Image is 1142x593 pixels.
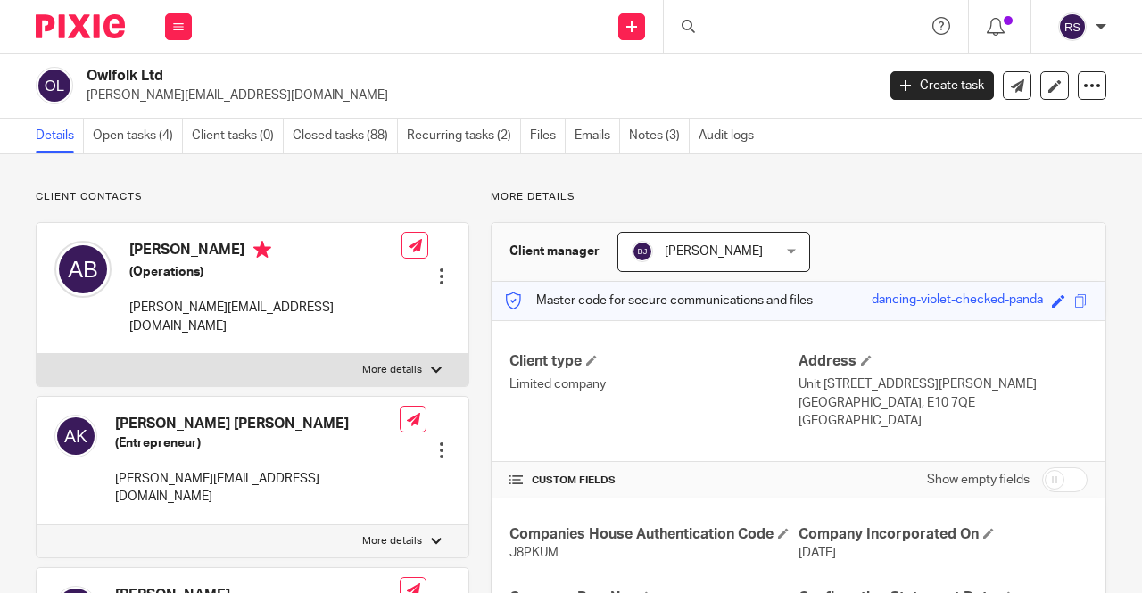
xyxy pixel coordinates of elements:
[129,299,401,335] p: [PERSON_NAME][EMAIL_ADDRESS][DOMAIN_NAME]
[509,352,799,371] h4: Client type
[799,375,1088,393] p: Unit [STREET_ADDRESS][PERSON_NAME]
[799,547,836,559] span: [DATE]
[890,71,994,100] a: Create task
[54,415,97,457] img: svg%3E
[87,67,708,86] h2: Owlfolk Ltd
[293,119,398,153] a: Closed tasks (88)
[192,119,284,153] a: Client tasks (0)
[509,547,559,559] span: J8PKUM
[253,241,271,259] i: Primary
[665,245,763,258] span: [PERSON_NAME]
[872,291,1043,311] div: dancing-violet-checked-panda
[115,415,400,433] h4: [PERSON_NAME] [PERSON_NAME]
[632,241,653,262] img: svg%3E
[362,363,422,377] p: More details
[575,119,620,153] a: Emails
[927,471,1030,489] label: Show empty fields
[115,470,400,507] p: [PERSON_NAME][EMAIL_ADDRESS][DOMAIN_NAME]
[87,86,864,104] p: [PERSON_NAME][EMAIL_ADDRESS][DOMAIN_NAME]
[505,292,813,309] p: Master code for secure communications and files
[407,119,521,153] a: Recurring tasks (2)
[509,243,600,260] h3: Client manager
[129,241,401,263] h4: [PERSON_NAME]
[699,119,763,153] a: Audit logs
[799,525,1088,544] h4: Company Incorporated On
[36,67,73,104] img: svg%3E
[54,241,112,298] img: svg%3E
[491,190,1106,204] p: More details
[509,375,799,393] p: Limited company
[509,525,799,544] h4: Companies House Authentication Code
[36,119,84,153] a: Details
[362,534,422,548] p: More details
[530,119,566,153] a: Files
[129,263,401,281] h5: (Operations)
[799,352,1088,371] h4: Address
[799,412,1088,430] p: [GEOGRAPHIC_DATA]
[93,119,183,153] a: Open tasks (4)
[509,474,799,488] h4: CUSTOM FIELDS
[36,14,125,38] img: Pixie
[115,434,400,452] h5: (Entrepreneur)
[36,190,469,204] p: Client contacts
[1058,12,1087,41] img: svg%3E
[629,119,690,153] a: Notes (3)
[799,394,1088,412] p: [GEOGRAPHIC_DATA], E10 7QE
